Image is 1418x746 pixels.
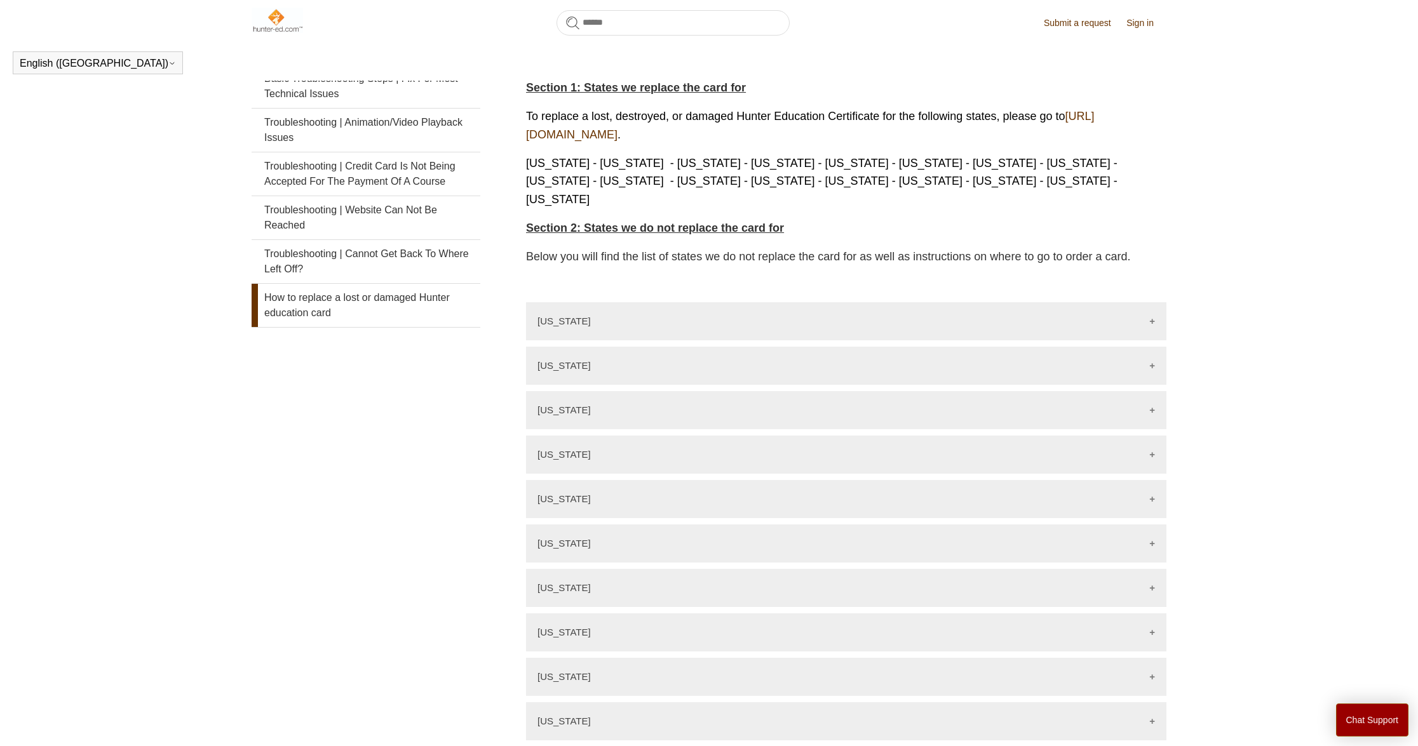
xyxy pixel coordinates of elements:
[526,110,1095,141] span: To replace a lost, destroyed, or damaged Hunter Education Certificate for the following states, p...
[537,538,591,549] p: [US_STATE]
[252,284,480,327] a: How to replace a lost or damaged Hunter education card
[537,582,591,593] p: [US_STATE]
[252,152,480,196] a: Troubleshooting | Credit Card Is Not Being Accepted For The Payment Of A Course
[252,109,480,152] a: Troubleshooting | Animation/Video Playback Issues
[526,222,784,234] strong: Section 2: States we do not replace the card for
[537,627,591,637] p: [US_STATE]
[537,449,591,460] p: [US_STATE]
[1126,17,1166,30] a: Sign in
[20,58,176,69] button: English ([GEOGRAPHIC_DATA])
[537,493,591,504] p: [US_STATE]
[526,157,1118,206] span: [US_STATE] - [US_STATE] - [US_STATE] - [US_STATE] - [US_STATE] - [US_STATE] - [US_STATE] - [US_ST...
[526,250,1131,263] span: Below you will find the list of states we do not replace the card for as well as instructions on ...
[252,8,303,33] img: Hunter-Ed Help Center home page
[252,196,480,239] a: Troubleshooting | Website Can Not Be Reached
[252,65,480,108] a: Basic Troubleshooting Steps | Fix For Most Technical Issues
[252,240,480,283] a: Troubleshooting | Cannot Get Back To Where Left Off?
[1336,703,1409,736] button: Chat Support
[526,110,1095,141] a: [URL][DOMAIN_NAME]
[537,671,591,682] p: [US_STATE]
[537,716,591,726] p: [US_STATE]
[537,360,591,371] p: [US_STATE]
[537,316,591,326] p: [US_STATE]
[1044,17,1124,30] a: Submit a request
[557,10,790,36] input: Search
[537,404,591,415] p: [US_STATE]
[526,81,746,94] span: Section 1: States we replace the card for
